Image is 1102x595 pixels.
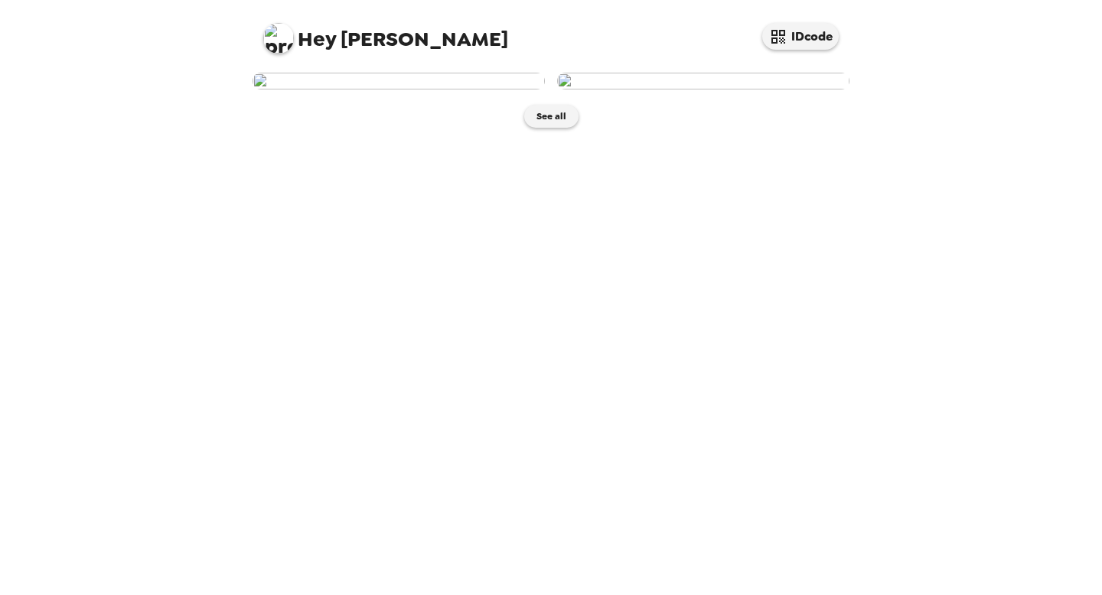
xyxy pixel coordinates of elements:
[263,15,508,50] span: [PERSON_NAME]
[253,73,545,89] img: user-270933
[524,105,579,128] button: See all
[263,23,294,54] img: profile pic
[762,23,839,50] button: IDcode
[298,25,336,53] span: Hey
[557,73,849,89] img: user-244257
